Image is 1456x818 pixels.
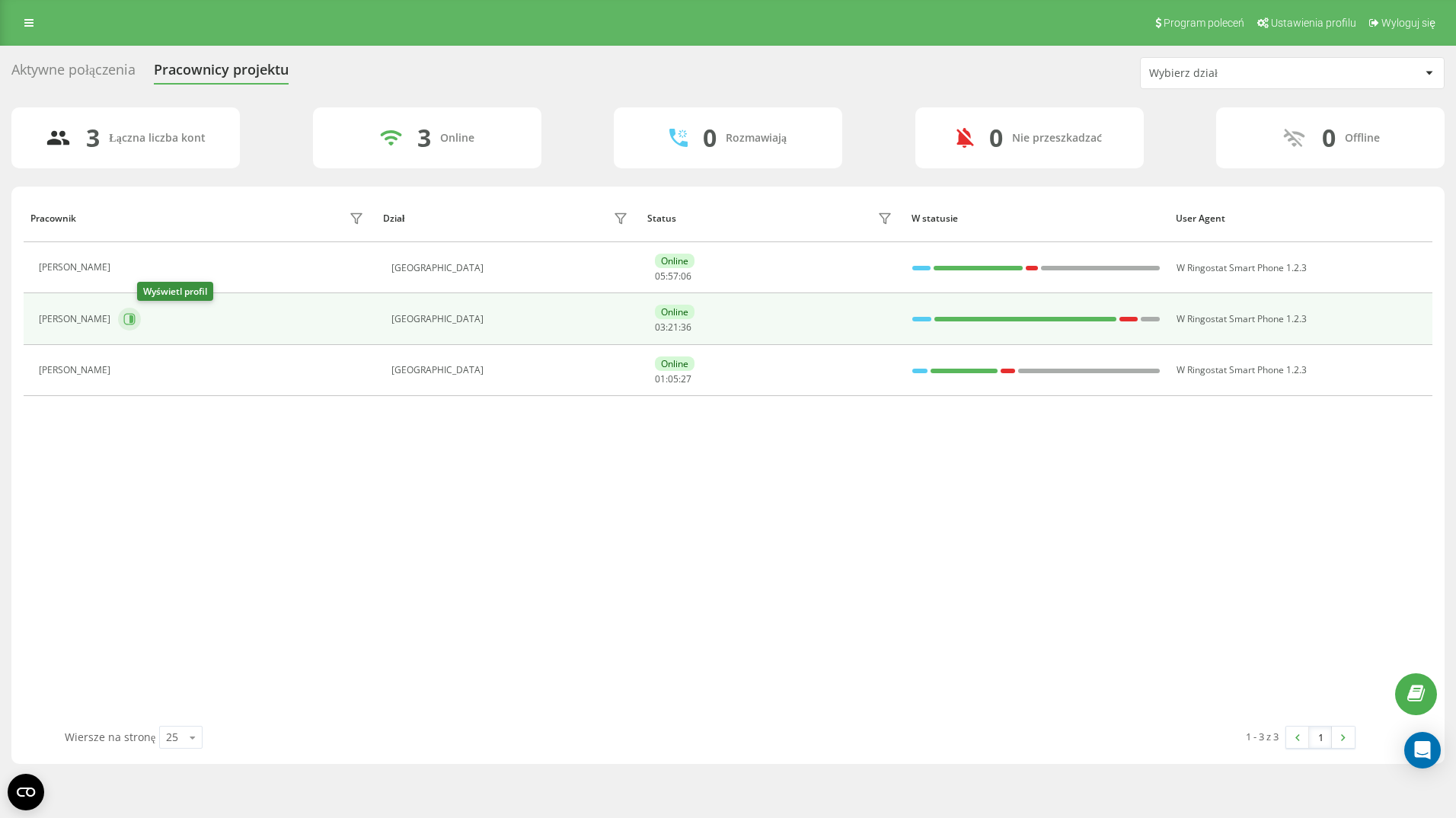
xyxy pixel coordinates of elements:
[1177,261,1307,274] span: W Ringostat Smart Phone 1.2.3
[655,322,691,333] div: : :
[681,321,691,334] span: 36
[681,270,691,283] span: 06
[655,305,694,319] div: Online
[11,62,136,85] div: Aktywne połączenia
[137,282,213,301] div: Wyświetl profil
[668,321,679,334] span: 21
[1149,67,1331,80] div: Wybierz dział
[681,372,691,385] span: 27
[65,730,155,744] span: Wiersze na stronę
[154,62,289,85] div: Pracownicy projektu
[1177,312,1307,325] span: W Ringostat Smart Phone 1.2.3
[655,254,694,268] div: Online
[30,213,76,224] div: Pracownik
[655,270,666,283] span: 05
[655,356,694,371] div: Online
[1404,732,1441,768] div: Open Intercom Messenger
[391,365,632,375] div: [GEOGRAPHIC_DATA]
[1012,132,1102,145] div: Nie przeszkadzać
[440,132,474,145] div: Online
[1246,729,1279,744] div: 1 - 3 z 3
[668,270,679,283] span: 57
[383,213,404,224] div: Dział
[655,271,691,282] div: : :
[726,132,787,145] div: Rozmawiają
[989,123,1003,152] div: 0
[1322,123,1336,152] div: 0
[655,321,666,334] span: 03
[655,374,691,385] div: : :
[1271,17,1356,29] span: Ustawienia profilu
[647,213,676,224] div: Status
[39,262,114,273] div: [PERSON_NAME]
[1381,17,1435,29] span: Wyloguj się
[39,314,114,324] div: [PERSON_NAME]
[86,123,100,152] div: 3
[1164,17,1244,29] span: Program poleceń
[8,774,44,810] button: Open CMP widget
[1176,213,1426,224] div: User Agent
[39,365,114,375] div: [PERSON_NAME]
[391,263,632,273] div: [GEOGRAPHIC_DATA]
[912,213,1161,224] div: W statusie
[668,372,679,385] span: 05
[417,123,431,152] div: 3
[1177,363,1307,376] span: W Ringostat Smart Phone 1.2.3
[1345,132,1380,145] div: Offline
[1309,727,1332,748] a: 1
[109,132,205,145] div: Łączna liczba kont
[391,314,632,324] div: [GEOGRAPHIC_DATA]
[166,730,178,745] div: 25
[703,123,717,152] div: 0
[655,372,666,385] span: 01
